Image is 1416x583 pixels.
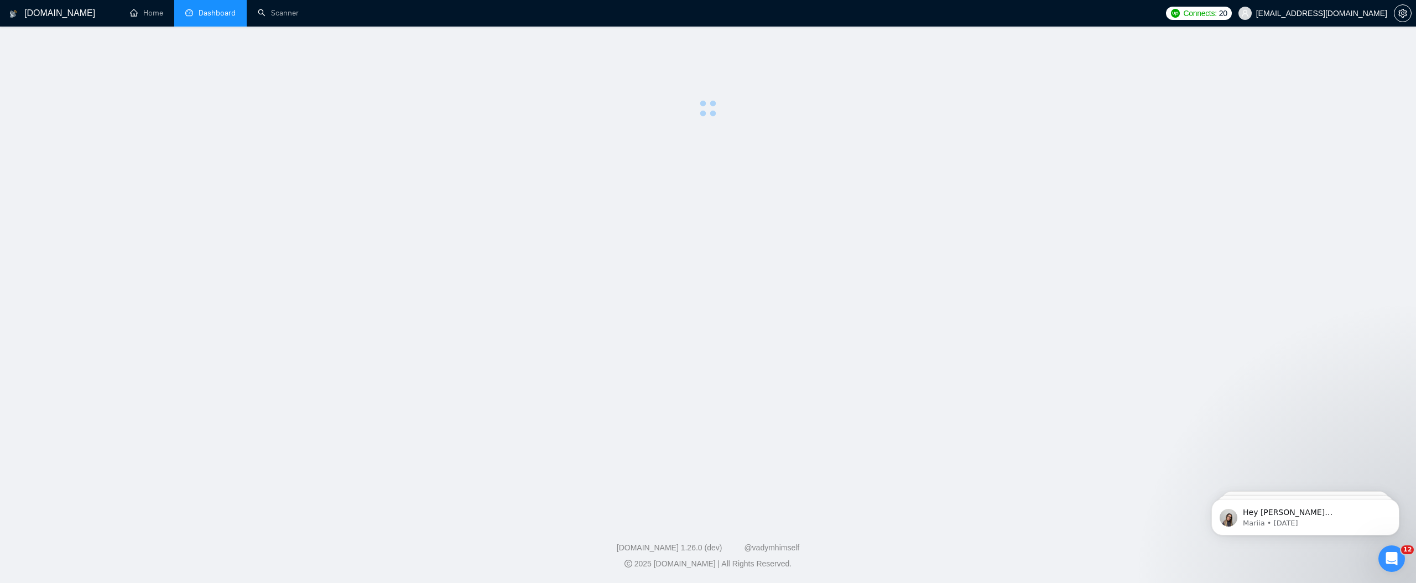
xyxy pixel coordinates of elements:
[1401,545,1414,554] span: 12
[1219,7,1227,19] span: 20
[744,543,799,552] a: @vadymhimself
[9,558,1407,570] div: 2025 [DOMAIN_NAME] | All Rights Reserved.
[185,9,193,17] span: dashboard
[1378,545,1405,572] iframe: Intercom live chat
[1394,9,1412,18] a: setting
[1394,9,1411,18] span: setting
[9,5,17,23] img: logo
[1241,9,1249,17] span: user
[1171,9,1180,18] img: upwork-logo.png
[617,543,722,552] a: [DOMAIN_NAME] 1.26.0 (dev)
[258,8,299,18] a: searchScanner
[1195,476,1416,553] iframe: Intercom notifications message
[199,8,236,18] span: Dashboard
[624,560,632,568] span: copyright
[1394,4,1412,22] button: setting
[1183,7,1216,19] span: Connects:
[130,8,163,18] a: homeHome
